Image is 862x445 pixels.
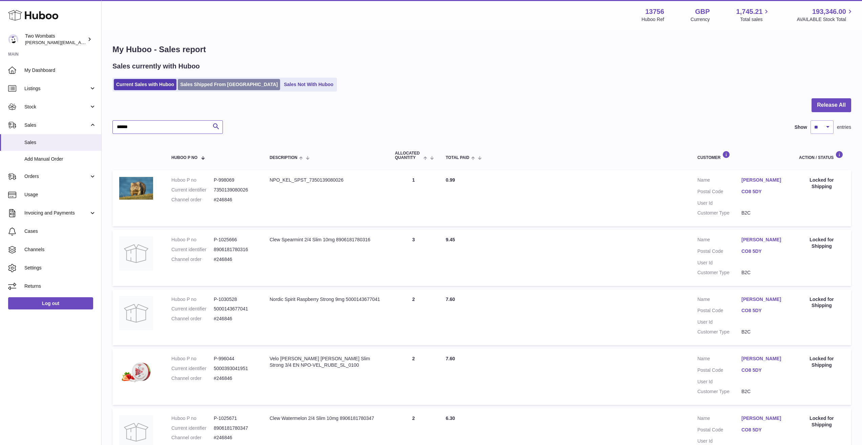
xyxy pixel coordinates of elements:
span: AVAILABLE Stock Total [797,16,854,23]
dt: User Id [697,200,741,206]
dd: #246846 [214,256,256,263]
dt: User Id [697,319,741,325]
dd: P-996044 [214,356,256,362]
dt: Channel order [171,434,214,441]
dd: 5000143677041 [214,306,256,312]
label: Show [795,124,807,130]
dd: #246846 [214,197,256,203]
dt: Current identifier [171,306,214,312]
dt: Customer Type [697,388,741,395]
span: Cases [24,228,96,235]
dt: Customer Type [697,210,741,216]
dd: P-1025671 [214,415,256,422]
span: 0.99 [446,177,455,183]
a: CO8 5DY [741,307,785,314]
img: shutterstock_1125465338.jpg [119,177,153,200]
dd: B2C [741,388,785,395]
img: no-photo.jpg [119,237,153,270]
a: Sales Shipped From [GEOGRAPHIC_DATA] [178,79,280,90]
h1: My Huboo - Sales report [112,44,851,55]
dt: Postal Code [697,248,741,256]
dt: Huboo P no [171,415,214,422]
div: Customer [697,151,785,160]
div: Velo [PERSON_NAME] [PERSON_NAME] Slim Strong 3/4 EN NPO-VEL_RUBE_SL_0100 [270,356,381,368]
dt: Customer Type [697,329,741,335]
dd: #246846 [214,434,256,441]
div: Huboo Ref [642,16,664,23]
dt: Postal Code [697,427,741,435]
dd: 7350139080026 [214,187,256,193]
div: Locked for Shipping [799,356,844,368]
dd: B2C [741,269,785,276]
strong: GBP [695,7,710,16]
dd: P-1025666 [214,237,256,243]
dt: Name [697,237,741,245]
span: Settings [24,265,96,271]
dd: P-998069 [214,177,256,183]
dt: Name [697,177,741,185]
a: [PERSON_NAME] [741,415,785,422]
dt: Channel order [171,256,214,263]
span: Stock [24,104,89,110]
dt: Current identifier [171,187,214,193]
dd: P-1030528 [214,296,256,303]
dt: Huboo P no [171,177,214,183]
a: [PERSON_NAME] [741,356,785,362]
strong: 13756 [645,7,664,16]
dt: User Id [697,260,741,266]
div: NPO_KEL_SPST_7350139080026 [270,177,381,183]
dt: Name [697,415,741,423]
dt: Current identifier [171,246,214,253]
span: My Dashboard [24,67,96,74]
td: 2 [388,289,439,346]
div: Clew Spearmint 2/4 Slim 10mg 8906181780316 [270,237,381,243]
img: no-photo.jpg [119,296,153,330]
td: 1 [388,170,439,226]
span: 9.45 [446,237,455,242]
a: [PERSON_NAME] [741,296,785,303]
span: ALLOCATED Quantity [395,151,422,160]
span: 7.60 [446,356,455,361]
span: Description [270,156,297,160]
dd: 5000393041951 [214,365,256,372]
dt: Huboo P no [171,237,214,243]
dd: 8906181780316 [214,246,256,253]
div: Currency [691,16,710,23]
dt: Current identifier [171,425,214,431]
img: Velo_Ruby_Berry_Slim_Strong_3_4_Nicotine_Pouches-5000393041951.webp [119,356,153,389]
span: Add Manual Order [24,156,96,162]
button: Release All [812,98,851,112]
span: entries [837,124,851,130]
span: 6.30 [446,416,455,421]
dt: Huboo P no [171,296,214,303]
div: Locked for Shipping [799,415,844,428]
span: Sales [24,139,96,146]
span: [PERSON_NAME][EMAIL_ADDRESS][DOMAIN_NAME] [25,40,136,45]
h2: Sales currently with Huboo [112,62,200,71]
span: Returns [24,283,96,289]
dt: Postal Code [697,188,741,197]
a: CO8 5DY [741,367,785,373]
div: Nordic Spirit Raspberry Strong 9mg 5000143677041 [270,296,381,303]
a: Current Sales with Huboo [114,79,176,90]
dt: Channel order [171,375,214,382]
a: CO8 5DY [741,188,785,195]
td: 2 [388,349,439,405]
a: CO8 5DY [741,248,785,255]
span: Huboo P no [171,156,197,160]
div: Locked for Shipping [799,237,844,249]
span: Sales [24,122,89,128]
a: CO8 5DY [741,427,785,433]
dt: User Id [697,379,741,385]
dt: Customer Type [697,269,741,276]
dt: Name [697,296,741,304]
div: Action / Status [799,151,844,160]
span: Orders [24,173,89,180]
span: Usage [24,191,96,198]
dt: Name [697,356,741,364]
dt: Postal Code [697,367,741,375]
span: Total paid [446,156,469,160]
span: 1,745.21 [736,7,763,16]
dt: Channel order [171,316,214,322]
div: Two Wombats [25,33,86,46]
